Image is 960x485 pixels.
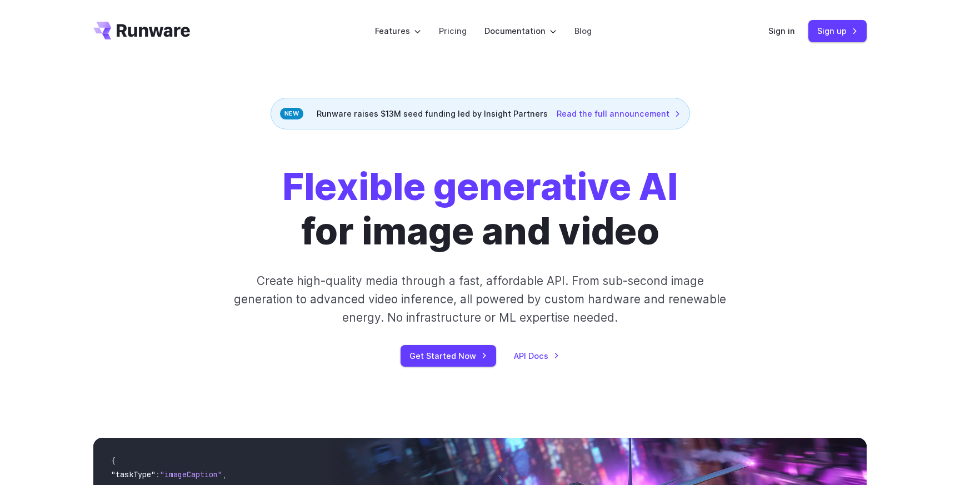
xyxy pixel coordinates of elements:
span: , [222,469,227,479]
a: Sign in [768,24,795,37]
a: Get Started Now [401,345,496,367]
p: Create high-quality media through a fast, affordable API. From sub-second image generation to adv... [233,272,728,327]
a: Sign up [808,20,867,42]
span: { [111,456,116,466]
a: Read the full announcement [557,107,681,120]
a: API Docs [514,349,559,362]
h1: for image and video [282,165,678,254]
span: "taskType" [111,469,156,479]
span: : [156,469,160,479]
label: Documentation [484,24,557,37]
a: Blog [574,24,592,37]
strong: Flexible generative AI [282,164,678,209]
a: Go to / [93,22,190,39]
span: "imageCaption" [160,469,222,479]
a: Pricing [439,24,467,37]
label: Features [375,24,421,37]
div: Runware raises $13M seed funding led by Insight Partners [271,98,690,129]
